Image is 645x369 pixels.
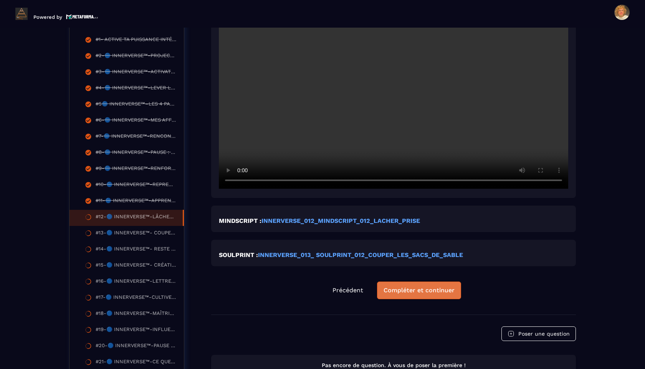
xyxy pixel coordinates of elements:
div: #13-🔵 INNERVERSE™- COUPER LES SACS DE SABLE [96,230,176,238]
div: #14-🔵 INNERVERSE™- RESTE TOI-MÊME [96,246,176,254]
div: #21-🔵 INNERVERSE™-CE QUE TU ATTIRES [96,359,176,367]
div: Compléter et continuer [384,287,455,294]
div: #20-🔵 INNERVERSE™-PAUSE DE RECONNAISSANCE ET RESET ENERGETIQUE [96,343,176,351]
div: #7-🔵 INNERVERSE™-RENCONTRE AVEC TON ENFANT INTÉRIEUR. [96,133,176,142]
div: #5🔵 INNERVERSE™–LES 4 PALIERS VERS TA PRISE DE CONSCIENCE RÉUSSIE [96,101,176,109]
img: logo [66,13,98,20]
div: #19-🔵 INNERVERSE™-INFLUENCE DES ÉMOTIONS SUR L'ACTION [96,326,176,335]
p: Pas encore de question. À vous de poser la première ! [218,362,569,369]
div: #11-🔵 INNERVERSE™-APPRENDS À DIRE NON [96,198,176,206]
button: Précédent [326,282,369,299]
div: #15-🔵 INNERVERSE™- CRÉATION DE TREMPLINS [96,262,176,270]
div: #3-🔵 INNERVERSE™-ACTIVATION PUISSANTE [96,69,176,77]
div: #12-🔵 INNERVERSE™-LÂCHER-PRISE [96,214,175,222]
div: #4-🔵 INNERVERSE™-LEVER LES VOILES INTÉRIEURS [96,85,176,93]
div: #16-🔵 INNERVERSE™-LETTRE DE COLÈRE [96,278,176,287]
img: logo-branding [15,8,28,20]
a: INNERVERSE_012_MINDSCRIPT_012_LACHER_PRISE [261,217,420,224]
button: Poser une question [501,326,576,341]
strong: SOULPRINT : [219,251,258,259]
div: #9-🔵 INNERVERSE™-RENFORCE TON MINDSET [96,165,176,174]
div: #8-🔵 INNERVERSE™-PAUSE : TU VIENS D’ACTIVER TON NOUVEAU CYCLE [96,149,176,158]
button: Compléter et continuer [377,282,461,299]
p: Powered by [33,14,62,20]
div: #6-🔵 INNERVERSE™-MES AFFIRMATIONS POSITIVES [96,117,176,125]
a: INNERVERSE_013_ SOULPRINT_012_COUPER_LES_SACS_DE_SABLE [258,251,463,259]
div: #1- ACTIVE TA PUISSANCE INTÉRIEURE [96,36,176,45]
div: #17-🔵 INNERVERSE™-CULTIVEZ UN MINDSET POSITIF [96,294,176,303]
div: #10-🔵 INNERVERSE™-REPRENDS TON POUVOIR [96,181,176,190]
strong: MINDSCRIPT : [219,217,261,224]
div: #2-🔵 INNERVERSE™-PROJECTION & TRANSFORMATION PERSONNELLE [96,53,176,61]
div: #18-🔵 INNERVERSE™-MAÎTRISER VOE ÉMOTIONS [96,310,176,319]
